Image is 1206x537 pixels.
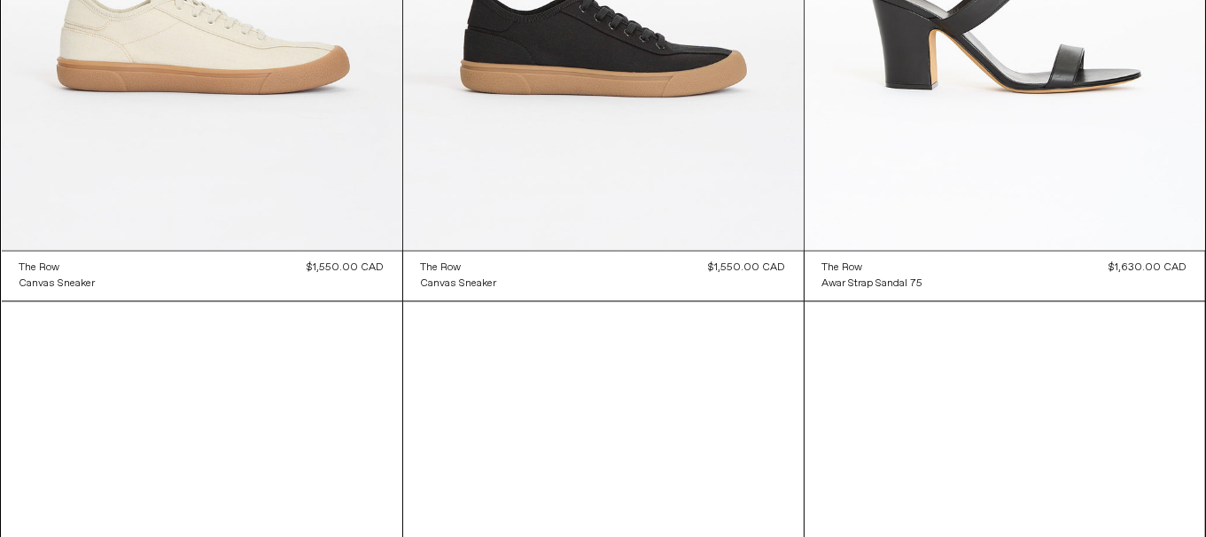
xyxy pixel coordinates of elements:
div: The Row [421,261,462,276]
div: $1,550.00 CAD [709,260,786,276]
div: $1,630.00 CAD [1109,260,1187,276]
a: Awar Strap Sandal 75 [822,276,923,292]
div: The Row [19,261,60,276]
div: Canvas Sneaker [421,276,497,292]
a: Canvas Sneaker [421,276,497,292]
a: The Row [19,260,96,276]
div: Canvas Sneaker [19,276,96,292]
a: The Row [822,260,923,276]
a: The Row [421,260,497,276]
a: Canvas Sneaker [19,276,96,292]
div: Awar Strap Sandal 75 [822,276,923,292]
div: $1,550.00 CAD [307,260,385,276]
div: The Row [822,261,863,276]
